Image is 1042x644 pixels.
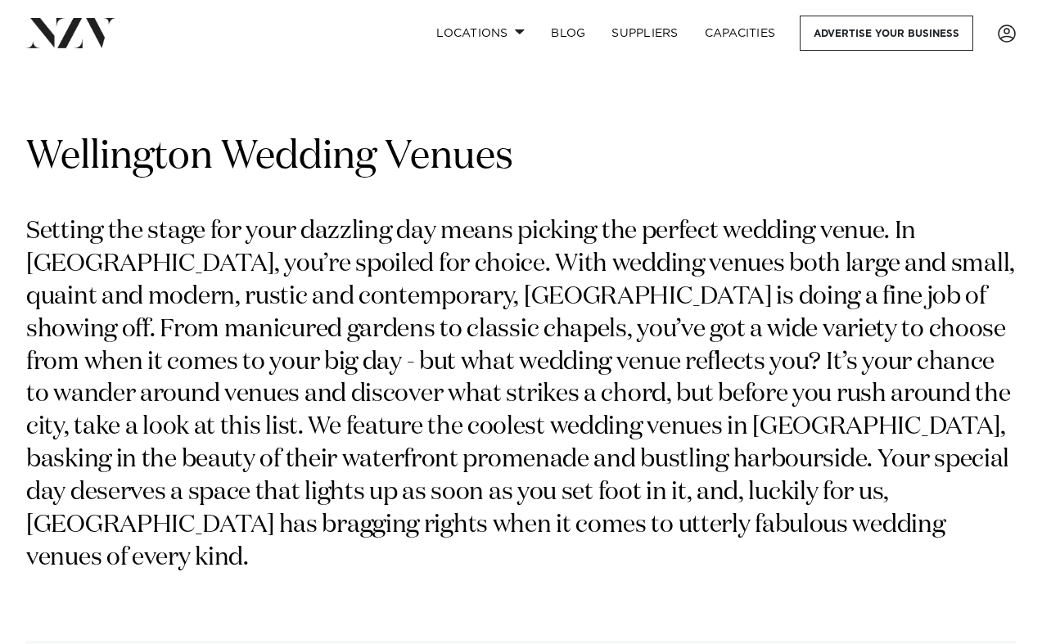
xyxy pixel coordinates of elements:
a: Advertise your business [800,16,973,51]
h1: Wellington Wedding Venues [26,132,1016,183]
img: nzv-logo.png [26,18,115,47]
a: Capacities [692,16,789,51]
p: Setting the stage for your dazzling day means picking the perfect wedding venue. In [GEOGRAPHIC_D... [26,216,1016,575]
a: BLOG [538,16,598,51]
a: Locations [423,16,538,51]
a: SUPPLIERS [598,16,691,51]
